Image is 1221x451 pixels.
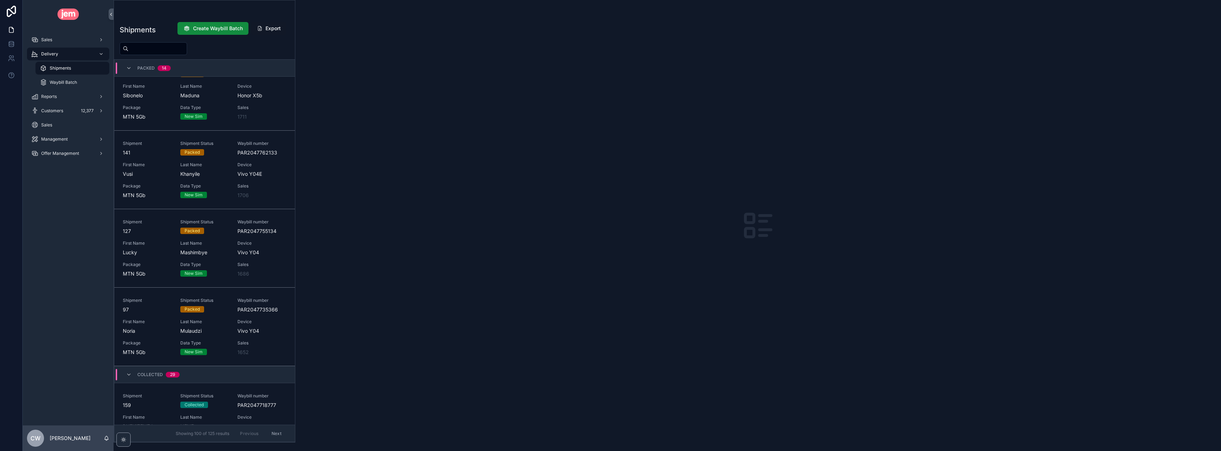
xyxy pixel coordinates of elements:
[123,306,172,313] span: 97
[180,162,229,168] span: Last Name
[41,108,63,114] span: Customers
[185,192,203,198] div: New Sim
[123,349,172,356] span: MTN 5Gb
[180,219,229,225] span: Shipment Status
[123,183,172,189] span: Package
[120,25,156,35] h1: Shipments
[237,319,286,325] span: Device
[237,349,249,356] a: 1652
[41,94,57,99] span: Reports
[180,83,229,89] span: Last Name
[114,288,295,366] a: Shipment97Shipment StatusPackedWaybill numberPAR2047735366First NameNoriaLast NameMulaudziDeviceV...
[123,141,172,146] span: Shipment
[237,92,286,99] span: Honor X5b
[123,393,172,399] span: Shipment
[123,170,172,178] span: Vusi
[193,25,243,32] span: Create Waybill Batch
[35,62,109,75] a: Shipments
[123,192,172,199] span: MTN 5Gb
[180,170,229,178] span: Khanyile
[123,270,172,277] span: MTN 5Gb
[41,51,58,57] span: Delivery
[237,402,286,409] span: PAR2047718777
[180,141,229,146] span: Shipment Status
[180,423,229,430] span: NENE
[50,435,91,442] p: [PERSON_NAME]
[251,22,286,35] button: Export
[31,434,40,442] span: CW
[180,327,229,335] span: Mulaudzi
[123,92,172,99] span: Sibonelo
[123,149,172,156] span: 141
[123,105,172,110] span: Package
[27,133,109,146] a: Management
[58,9,79,20] img: App logo
[123,327,172,335] span: Noria
[237,83,286,89] span: Device
[41,136,68,142] span: Management
[176,431,229,436] span: Showing 100 of 125 results
[237,414,286,420] span: Device
[123,423,172,430] span: BHEKIZENZO
[180,340,229,346] span: Data Type
[123,162,172,168] span: First Name
[237,306,286,313] span: PAR2047735366
[123,228,172,235] span: 127
[185,349,203,355] div: New Sim
[137,372,163,377] span: Collected
[41,151,79,156] span: Offer Management
[185,149,200,156] div: Packed
[123,414,172,420] span: First Name
[237,298,286,303] span: Waybill number
[123,240,172,246] span: First Name
[123,219,172,225] span: Shipment
[123,402,172,409] span: 159
[237,113,247,120] span: 1711
[27,33,109,46] a: Sales
[237,141,286,146] span: Waybill number
[180,262,229,267] span: Data Type
[180,240,229,246] span: Last Name
[237,228,286,235] span: PAR2047755134
[137,65,155,71] span: Packed
[35,76,109,89] a: Waybill Batch
[123,319,172,325] span: First Name
[27,147,109,160] a: Offer Management
[237,393,286,399] span: Waybill number
[237,249,286,256] span: Vivo Y04
[237,340,286,346] span: Sales
[180,183,229,189] span: Data Type
[180,105,229,110] span: Data Type
[123,298,172,303] span: Shipment
[123,113,172,120] span: MTN 5Gb
[237,162,286,168] span: Device
[123,262,172,267] span: Package
[123,83,172,89] span: First Name
[79,107,96,115] div: 12,377
[27,90,109,103] a: Reports
[185,228,200,234] div: Packed
[237,240,286,246] span: Device
[27,119,109,131] a: Sales
[123,249,172,256] span: Lucky
[114,209,295,288] a: Shipment127Shipment StatusPackedWaybill numberPAR2047755134First NameLuckyLast NameMashimbyeDevic...
[23,28,114,169] div: scrollable content
[237,149,286,156] span: PAR2047762133
[185,270,203,277] div: New Sim
[237,270,249,277] a: 1686
[114,131,295,209] a: Shipment141Shipment StatusPackedWaybill numberPAR2047762133First NameVusiLast NameKhanyileDeviceV...
[180,298,229,303] span: Shipment Status
[114,52,295,131] a: Shipment145Shipment StatusPackedWaybill numberPAR2047748102First NameSiboneloLast NameMadunaDevic...
[50,80,77,85] span: Waybill Batch
[180,319,229,325] span: Last Name
[180,92,229,99] span: Maduna
[180,249,229,256] span: Mashimbye
[180,393,229,399] span: Shipment Status
[237,170,286,178] span: Vivo Y04E
[185,402,204,408] div: Collected
[237,219,286,225] span: Waybill number
[237,192,249,199] a: 1706
[237,423,242,430] span: --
